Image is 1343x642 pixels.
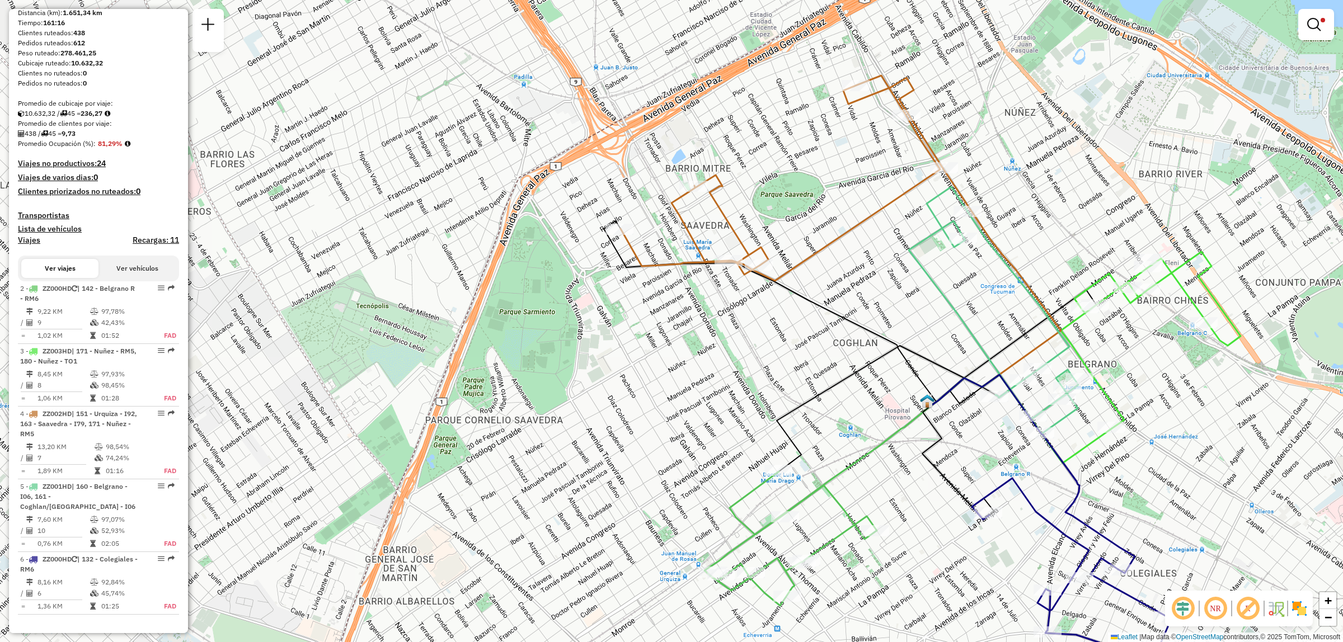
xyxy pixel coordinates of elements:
[158,555,165,562] em: Opciones
[18,139,96,148] span: Promedio Ocupación (%):
[1290,599,1308,617] img: Mostrar / Ocultar sectores
[37,538,90,549] td: 0,76 KM
[20,555,138,573] span: | 132 - Colegiales - RM6
[158,410,165,417] em: Opciones
[20,465,26,476] td: =
[95,443,103,450] i: % Peso en uso
[101,514,150,525] td: 97,07%
[20,452,26,464] td: /
[158,483,165,489] em: Opciones
[41,130,48,137] i: Viajes
[37,369,90,380] td: 8,45 KM
[98,259,176,278] button: Ver vehículos
[1176,633,1224,641] a: OpenStreetMap
[136,186,140,196] strong: 0
[920,394,935,408] img: UDC - Santos Lugares
[18,28,179,38] div: Clientes ruteados:
[37,452,94,464] td: 7
[20,284,135,303] span: 2 -
[72,556,77,563] i: Vehículo ya utilizado en esta sesión
[26,443,33,450] i: Distancia (km)
[20,284,135,303] span: | 142 - Belgrano R - RM6
[43,482,72,490] span: ZZ001HD
[37,306,90,317] td: 9,22 KM
[90,527,98,534] i: % Cubicaje en uso
[101,588,150,599] td: 45,74%
[18,159,179,168] h4: Viajes no productivos:
[72,285,77,292] i: Vehículo ya utilizado en esta sesión
[101,525,150,536] td: 52,93%
[158,285,165,291] em: Opciones
[26,527,33,534] i: Clientes
[26,308,33,315] i: Distancia (km)
[101,538,150,549] td: 02:05
[1234,595,1261,622] span: Mostrar etiqueta
[20,393,26,404] td: =
[1139,633,1141,641] span: |
[37,525,90,536] td: 10
[158,347,165,354] em: Opciones
[168,347,175,354] em: Ruta exportada
[73,39,85,47] strong: 612
[18,68,179,78] div: Clientes no ruteados:
[37,514,90,525] td: 7,60 KM
[105,441,152,452] td: 98,54%
[20,347,137,365] span: 3 -
[20,588,26,599] td: /
[90,332,96,339] i: Tiempo en ruta
[101,601,150,612] td: 01:25
[1170,595,1196,622] span: Ocultar desplazamiento
[62,129,76,138] strong: 9,73
[60,110,67,117] i: Viajes
[101,306,150,317] td: 97,78%
[101,317,150,328] td: 42,43%
[37,588,90,599] td: 6
[90,382,98,389] i: % Cubicaje en uso
[18,108,179,119] div: 10.632,32 / 45 =
[26,455,33,461] i: Clientes
[37,330,90,341] td: 1,02 KM
[26,579,33,586] i: Distancia (km)
[20,347,137,365] span: | 171 - Nuñez - RM5, 180 - Nuñez - TO1
[43,18,65,27] strong: 161:16
[93,172,98,182] strong: 0
[105,110,110,117] i: Meta de cubicaje/viaje: 224,18 Diferencia: 12,09
[37,465,94,476] td: 1,89 KM
[21,259,98,278] button: Ver viajes
[152,465,177,476] td: FAD
[20,601,26,612] td: =
[1319,592,1336,609] a: Zoom in
[20,330,26,341] td: =
[1108,632,1343,642] div: Map data © contributors,© 2025 TomTom, Microsoft
[20,555,138,573] span: 6 -
[18,78,179,88] div: Pedidos no ruteados:
[81,109,102,117] strong: 236,27
[37,380,90,391] td: 8
[18,58,179,68] div: Cubicaje ruteado:
[18,38,179,48] div: Pedidos ruteados:
[20,409,137,438] span: 4 -
[101,393,150,404] td: 01:28
[168,483,175,489] em: Ruta exportada
[95,468,100,474] i: Tiempo en ruta
[105,452,152,464] td: 74,24%
[125,140,130,147] em: Promedio calculado usando la ocupación más alta (%Peso o %Cubicaje) de cada viaje en la sesión. N...
[101,330,150,341] td: 01:52
[1303,13,1330,36] a: Mostrar filtros
[1325,610,1332,624] span: −
[18,119,179,129] div: Promedio de clientes por viaje:
[37,393,90,404] td: 1,06 KM
[1202,595,1229,622] span: Ocultar NR
[18,235,40,245] a: Viajes
[18,187,179,196] h4: Clientes priorizados no ruteados:
[1325,593,1332,607] span: +
[26,516,33,523] i: Distancia (km)
[83,79,87,87] strong: 0
[20,482,135,511] span: 5 -
[20,525,26,536] td: /
[90,516,98,523] i: % Peso en uso
[101,577,150,588] td: 92,84%
[133,235,179,245] h4: Recargas: 11
[1267,599,1285,617] img: Flujo de la calle
[20,538,26,549] td: =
